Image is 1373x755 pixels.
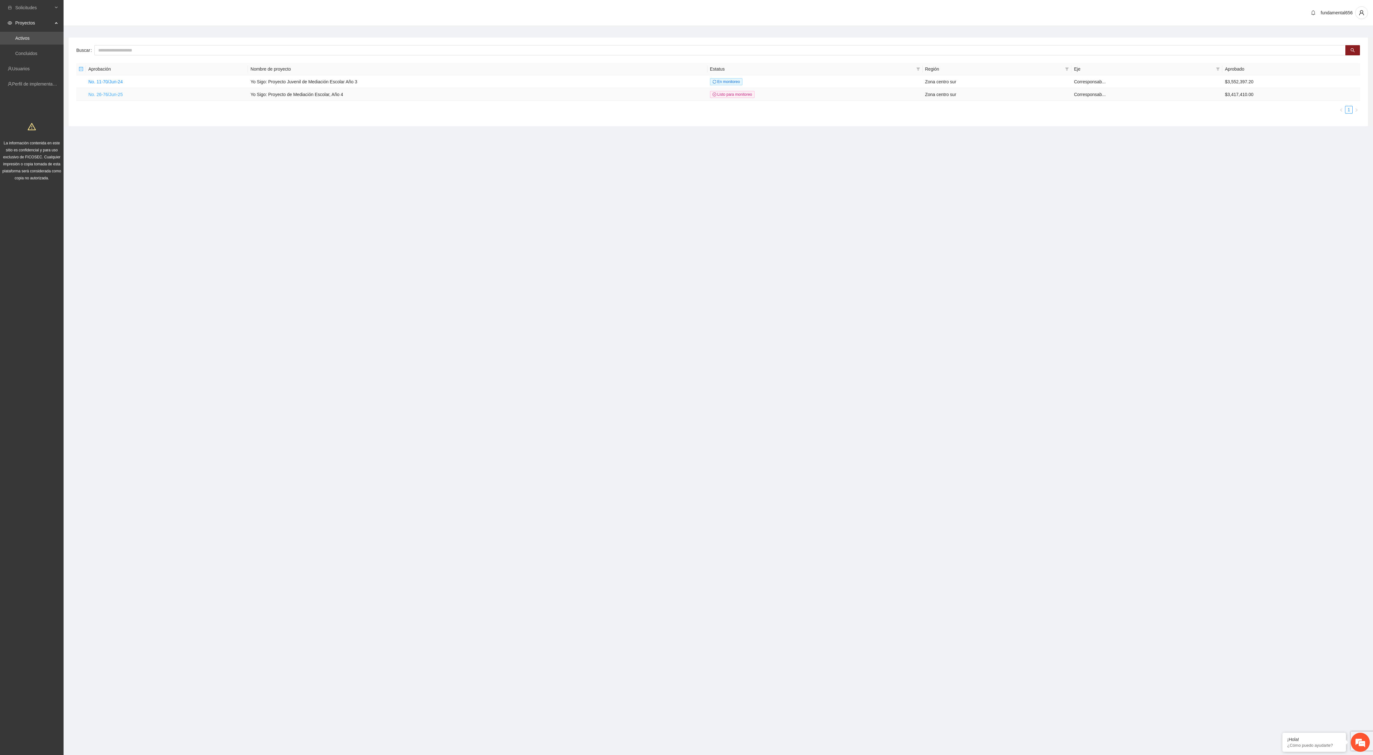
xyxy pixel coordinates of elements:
li: Previous Page [1337,106,1345,114]
span: Eje [1074,66,1213,73]
td: Zona centro sur [923,88,1072,101]
td: $3,552,397.20 [1222,75,1360,88]
button: left [1337,106,1345,114]
a: No. 26-76/Jun-25 [88,92,123,97]
a: Concluidos [15,51,37,56]
span: warning [28,122,36,131]
td: Yo Sigo: Proyecto Juvenil de Mediación Escolar Año 3 [248,75,707,88]
span: fundamental656 [1321,10,1353,15]
a: No. 11-70/Jun-24 [88,79,123,84]
span: filter [916,67,920,71]
a: Perfil de implementadora [12,81,62,87]
p: ¿Cómo puedo ayudarte? [1287,743,1341,748]
span: minus-square [79,67,83,71]
span: bell [1308,10,1318,15]
span: Proyectos [15,17,53,29]
th: Aprobado [1222,63,1360,75]
li: 1 [1345,106,1353,114]
span: filter [1215,64,1221,74]
span: filter [915,64,921,74]
div: ¡Hola! [1287,737,1341,742]
span: Solicitudes [15,1,53,14]
a: Usuarios [12,66,30,71]
span: sync [713,80,716,84]
span: right [1355,108,1358,112]
span: filter [1065,67,1069,71]
span: Estatus [710,66,914,73]
span: En monitoreo [710,78,743,85]
span: search [1350,48,1355,53]
span: filter [1216,67,1220,71]
button: user [1355,6,1368,19]
label: Buscar [76,45,94,55]
a: 1 [1345,106,1352,113]
li: Next Page [1353,106,1360,114]
td: Zona centro sur [923,75,1072,88]
span: Listo para monitoreo [710,91,755,98]
span: inbox [8,5,12,10]
a: Activos [15,36,30,41]
th: Aprobación [86,63,248,75]
button: right [1353,106,1360,114]
span: eye [8,21,12,25]
span: La información contenida en este sitio es confidencial y para uso exclusivo de FICOSEC. Cualquier... [3,141,61,180]
span: filter [1064,64,1070,74]
button: bell [1308,8,1318,18]
td: Yo Sigo: Proyecto de Mediación Escolar, Año 4 [248,88,707,101]
span: Corresponsab... [1074,92,1106,97]
span: Corresponsab... [1074,79,1106,84]
button: search [1345,45,1360,55]
th: Nombre de proyecto [248,63,707,75]
td: $3,417,410.00 [1222,88,1360,101]
span: user [1356,10,1368,16]
span: left [1339,108,1343,112]
span: check-circle [713,93,716,96]
span: Región [925,66,1063,73]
